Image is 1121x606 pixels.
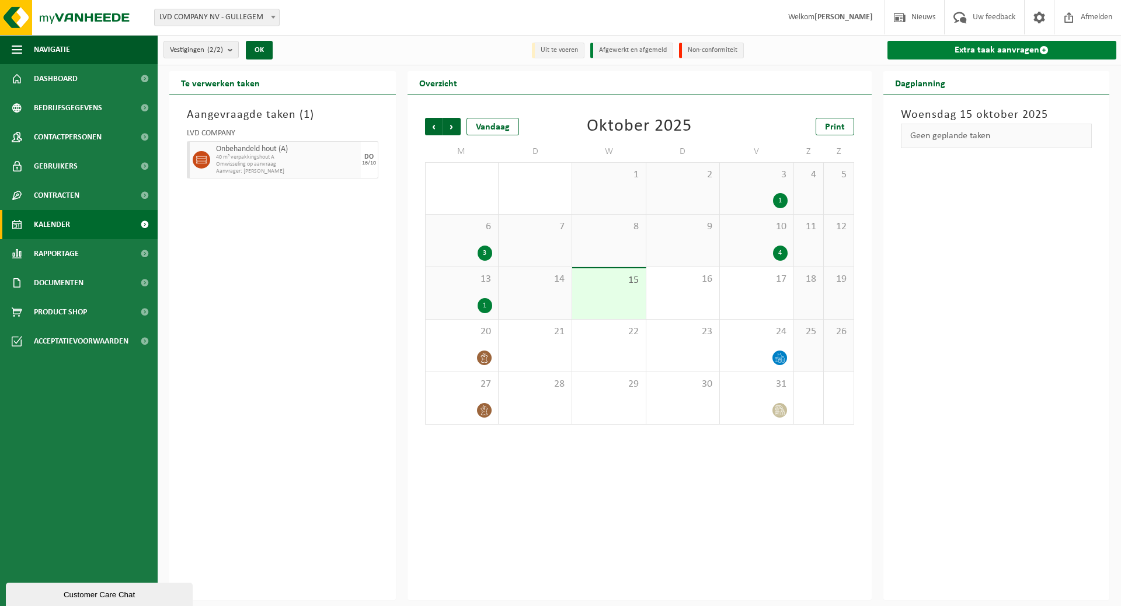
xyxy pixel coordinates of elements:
span: Contactpersonen [34,122,102,152]
span: Vorige [425,118,443,135]
span: Volgende [443,118,461,135]
span: 6 [431,220,492,233]
h2: Te verwerken taken [169,71,271,94]
span: 2 [652,169,713,181]
span: 22 [578,325,639,338]
td: W [572,141,646,162]
span: Onbehandeld hout (A) [216,145,358,154]
td: Z [824,141,854,162]
a: Extra taak aanvragen [887,41,1117,59]
span: 21 [504,325,566,338]
span: 24 [726,325,787,338]
span: 26 [830,325,847,338]
span: Acceptatievoorwaarden [34,327,128,356]
span: 13 [431,273,492,286]
span: 8 [578,220,639,233]
count: (2/2) [207,46,223,54]
span: 25 [800,325,817,338]
span: 7 [504,220,566,233]
span: Dashboard [34,64,78,93]
span: 40 m³ verpakkingshout A [216,154,358,161]
div: 1 [478,298,492,313]
span: Navigatie [34,35,70,64]
td: D [499,141,572,162]
span: Kalender [34,210,70,239]
span: 1 [304,109,310,121]
div: 3 [478,246,492,261]
div: LVD COMPANY [187,129,378,141]
span: 20 [431,325,492,338]
span: 9 [652,220,713,233]
h2: Dagplanning [883,71,957,94]
span: LVD COMPANY NV - GULLEGEM [154,9,280,26]
span: 30 [652,378,713,391]
span: Omwisseling op aanvraag [216,161,358,168]
span: 10 [726,220,787,233]
div: 1 [773,193,788,208]
span: 5 [830,169,847,181]
div: Oktober 2025 [587,118,692,135]
strong: [PERSON_NAME] [814,13,873,22]
span: Contracten [34,181,79,210]
span: LVD COMPANY NV - GULLEGEM [155,9,279,26]
li: Non-conformiteit [679,43,744,58]
span: 27 [431,378,492,391]
span: Product Shop [34,297,87,327]
span: 17 [726,273,787,286]
h2: Overzicht [408,71,469,94]
div: DO [364,153,374,160]
a: Print [816,118,854,135]
li: Uit te voeren [532,43,584,58]
span: Bedrijfsgegevens [34,93,102,122]
td: Z [794,141,824,162]
div: Geen geplande taken [901,124,1092,148]
span: 28 [504,378,566,391]
div: 16/10 [362,160,376,166]
span: Gebruikers [34,152,78,181]
span: 1 [578,169,639,181]
span: 18 [800,273,817,286]
span: 31 [726,378,787,391]
iframe: chat widget [6,580,195,606]
span: Rapportage [34,239,79,268]
span: 15 [578,274,639,287]
span: 3 [726,169,787,181]
span: Aanvrager: [PERSON_NAME] [216,168,358,175]
span: 16 [652,273,713,286]
div: 4 [773,246,788,261]
td: M [425,141,499,162]
span: 4 [800,169,817,181]
span: Vestigingen [170,41,223,59]
div: Vandaag [466,118,519,135]
h3: Aangevraagde taken ( ) [187,106,378,124]
span: 14 [504,273,566,286]
span: 11 [800,220,817,233]
li: Afgewerkt en afgemeld [590,43,673,58]
h3: Woensdag 15 oktober 2025 [901,106,1092,124]
td: D [646,141,720,162]
span: 19 [830,273,847,286]
span: 23 [652,325,713,338]
span: 29 [578,378,639,391]
span: Documenten [34,268,83,297]
button: Vestigingen(2/2) [163,41,239,58]
td: V [720,141,793,162]
span: Print [825,122,845,132]
button: OK [246,41,273,59]
span: 12 [830,220,847,233]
